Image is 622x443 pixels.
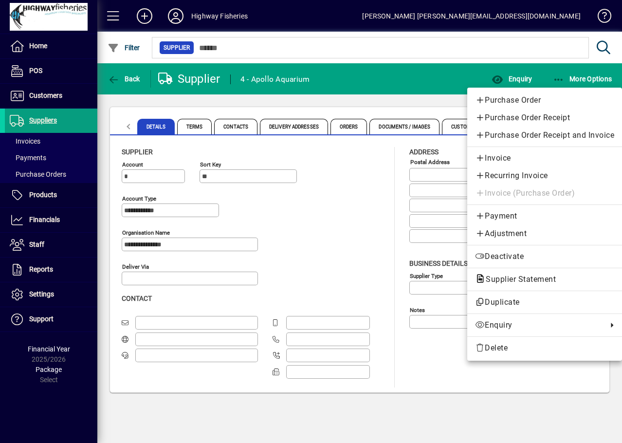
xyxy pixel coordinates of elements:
[475,170,614,182] span: Recurring Invoice
[475,210,614,222] span: Payment
[475,342,614,354] span: Delete
[475,112,614,124] span: Purchase Order Receipt
[475,228,614,240] span: Adjustment
[475,296,614,308] span: Duplicate
[475,152,614,164] span: Invoice
[475,275,561,284] span: Supplier Statement
[475,129,614,141] span: Purchase Order Receipt and Invoice
[475,94,614,106] span: Purchase Order
[467,248,622,265] button: Deactivate supplier
[475,251,614,262] span: Deactivate
[475,319,603,331] span: Enquiry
